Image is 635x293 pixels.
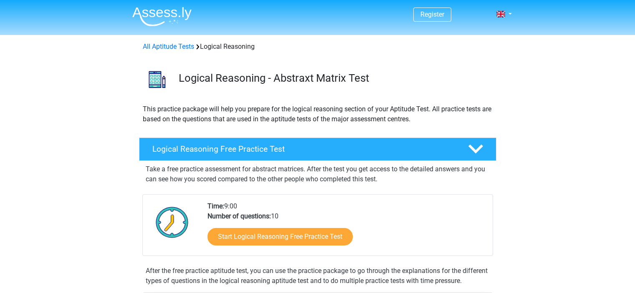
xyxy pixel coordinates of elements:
[143,43,194,50] a: All Aptitude Tests
[420,10,444,18] a: Register
[132,7,192,26] img: Assessly
[139,62,175,97] img: logical reasoning
[136,138,500,161] a: Logical Reasoning Free Practice Test
[207,212,271,220] b: Number of questions:
[139,42,496,52] div: Logical Reasoning
[151,201,193,243] img: Clock
[201,201,492,255] div: 9:00 10
[207,202,224,210] b: Time:
[143,104,493,124] p: This practice package will help you prepare for the logical reasoning section of your Aptitude Te...
[179,72,490,85] h3: Logical Reasoning - Abstraxt Matrix Test
[207,228,353,245] a: Start Logical Reasoning Free Practice Test
[152,144,455,154] h4: Logical Reasoning Free Practice Test
[146,164,490,184] p: Take a free practice assessment for abstract matrices. After the test you get access to the detai...
[142,266,493,286] div: After the free practice aptitude test, you can use the practice package to go through the explana...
